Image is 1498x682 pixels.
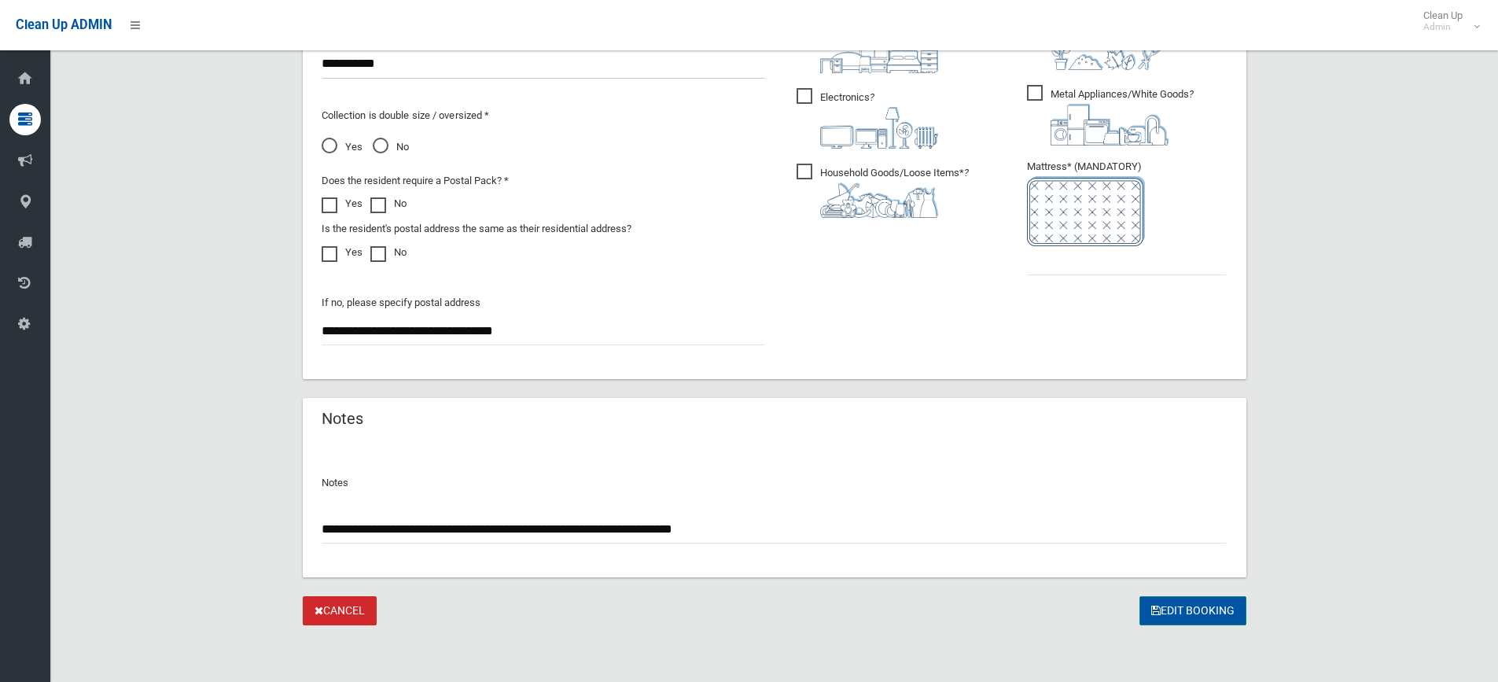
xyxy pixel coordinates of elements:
label: Yes [322,243,363,262]
span: Yes [322,138,363,157]
small: Admin [1423,21,1463,33]
span: Mattress* (MANDATORY) [1027,160,1227,246]
span: Clean Up ADMIN [16,17,112,32]
i: ? [820,91,938,149]
img: b13cc3517677393f34c0a387616ef184.png [820,182,938,218]
span: Metal Appliances/White Goods [1027,85,1194,146]
header: Notes [303,404,382,434]
i: ? [1051,88,1194,146]
a: Cancel [303,596,377,625]
p: Notes [322,474,1227,492]
button: Edit Booking [1139,596,1246,625]
label: Yes [322,194,363,213]
span: Clean Up [1415,9,1478,33]
label: Does the resident require a Postal Pack? * [322,171,509,190]
img: 36c1b0289cb1767239cdd3de9e694f19.png [1051,104,1169,146]
img: aa9efdbe659d29b613fca23ba79d85cb.png [820,31,938,73]
label: No [370,194,407,213]
img: e7408bece873d2c1783593a074e5cb2f.png [1027,176,1145,246]
span: No [373,138,409,157]
span: Household Goods/Loose Items* [797,164,969,218]
span: Electronics [797,88,938,149]
label: If no, please specify postal address [322,293,480,312]
label: No [370,243,407,262]
img: 394712a680b73dbc3d2a6a3a7ffe5a07.png [820,107,938,149]
i: ? [820,167,969,218]
label: Is the resident's postal address the same as their residential address? [322,219,631,238]
p: Collection is double size / oversized * [322,106,765,125]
